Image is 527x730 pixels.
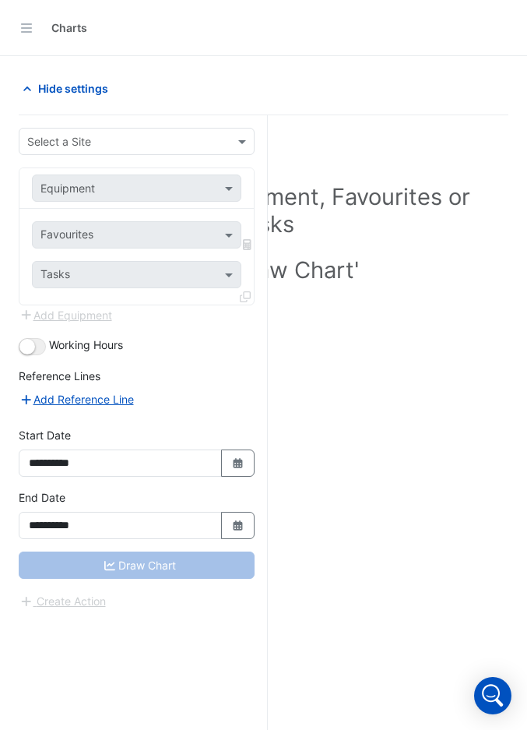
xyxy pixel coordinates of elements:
[19,75,118,102] button: Hide settings
[19,368,100,384] label: Reference Lines
[38,226,93,246] div: Favourites
[19,390,135,408] button: Add Reference Line
[231,457,245,470] fa-icon: Select Date
[38,266,70,286] div: Tasks
[19,593,107,606] app-escalated-ticket-create-button: Please correct errors first
[49,338,123,351] span: Working Hours
[38,80,108,97] span: Hide settings
[474,677,511,714] div: Open Intercom Messenger
[19,489,65,506] label: End Date
[51,19,87,36] div: Charts
[241,238,255,251] span: Choose Function
[231,519,245,532] fa-icon: Select Date
[19,427,71,443] label: Start Date
[240,290,251,303] span: Clone Favourites and Tasks from this Equipment to other Equipment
